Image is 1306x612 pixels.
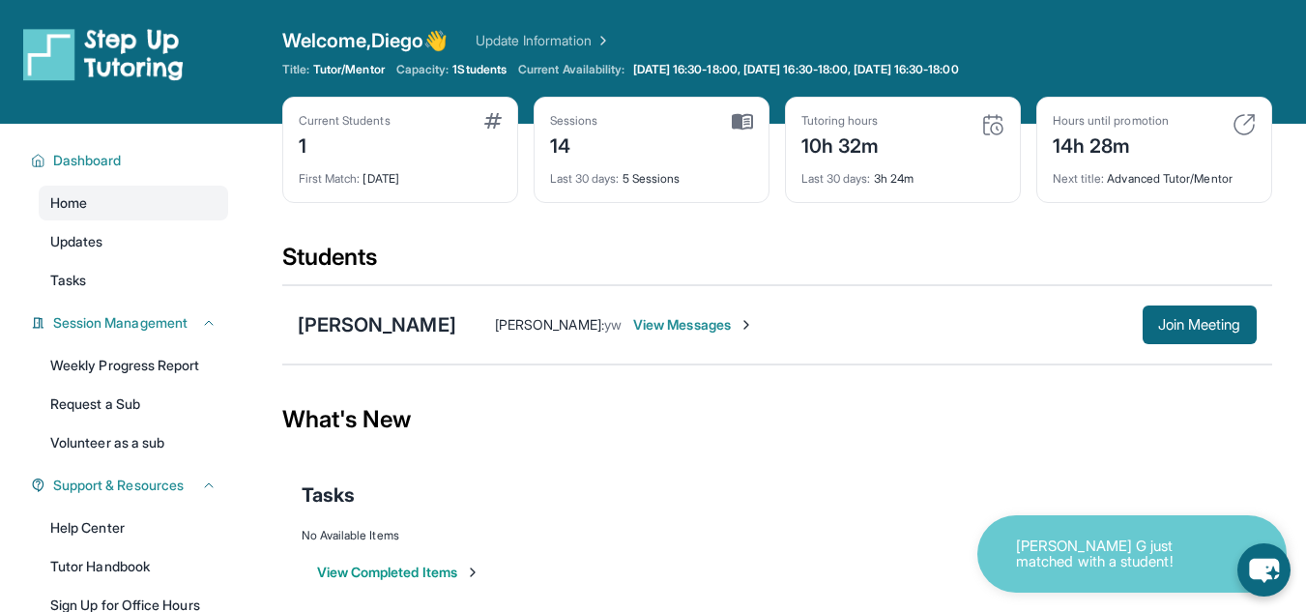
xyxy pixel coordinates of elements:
p: [PERSON_NAME] G just matched with a student! [1016,539,1209,570]
div: [PERSON_NAME] [298,311,456,338]
span: yw [604,316,622,333]
div: 3h 24m [801,160,1004,187]
span: Tasks [302,481,355,509]
span: First Match : [299,171,361,186]
button: chat-button [1237,543,1291,597]
span: [DATE] 16:30-18:00, [DATE] 16:30-18:00, [DATE] 16:30-18:00 [633,62,959,77]
div: Students [282,242,1272,284]
span: Welcome, Diego 👋 [282,27,449,54]
span: Last 30 days : [550,171,620,186]
img: card [1233,113,1256,136]
div: [DATE] [299,160,502,187]
span: Tutor/Mentor [313,62,385,77]
div: What's New [282,377,1272,462]
span: Dashboard [53,151,122,170]
img: card [732,113,753,131]
a: Weekly Progress Report [39,348,228,383]
button: View Completed Items [317,563,480,582]
img: logo [23,27,184,81]
span: Title: [282,62,309,77]
span: 1 Students [452,62,507,77]
a: Tutor Handbook [39,549,228,584]
a: Home [39,186,228,220]
span: Session Management [53,313,188,333]
a: [DATE] 16:30-18:00, [DATE] 16:30-18:00, [DATE] 16:30-18:00 [629,62,963,77]
span: Current Availability: [518,62,624,77]
button: Support & Resources [45,476,217,495]
img: card [484,113,502,129]
a: Updates [39,224,228,259]
span: Home [50,193,87,213]
div: No Available Items [302,528,1253,543]
div: 14h 28m [1053,129,1169,160]
div: Tutoring hours [801,113,880,129]
div: 14 [550,129,598,160]
span: Last 30 days : [801,171,871,186]
a: Tasks [39,263,228,298]
a: Request a Sub [39,387,228,422]
span: [PERSON_NAME] : [495,316,604,333]
a: Update Information [476,31,611,50]
button: Dashboard [45,151,217,170]
div: Current Students [299,113,391,129]
div: Advanced Tutor/Mentor [1053,160,1256,187]
span: Updates [50,232,103,251]
span: Tasks [50,271,86,290]
a: Help Center [39,510,228,545]
img: Chevron-Right [739,317,754,333]
div: Hours until promotion [1053,113,1169,129]
div: 1 [299,129,391,160]
button: Session Management [45,313,217,333]
img: Chevron Right [592,31,611,50]
span: View Messages [633,315,754,335]
span: Next title : [1053,171,1105,186]
div: 10h 32m [801,129,880,160]
span: Join Meeting [1158,319,1241,331]
span: Support & Resources [53,476,184,495]
div: Sessions [550,113,598,129]
span: Capacity: [396,62,450,77]
div: 5 Sessions [550,160,753,187]
a: Volunteer as a sub [39,425,228,460]
img: card [981,113,1004,136]
button: Join Meeting [1143,306,1257,344]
